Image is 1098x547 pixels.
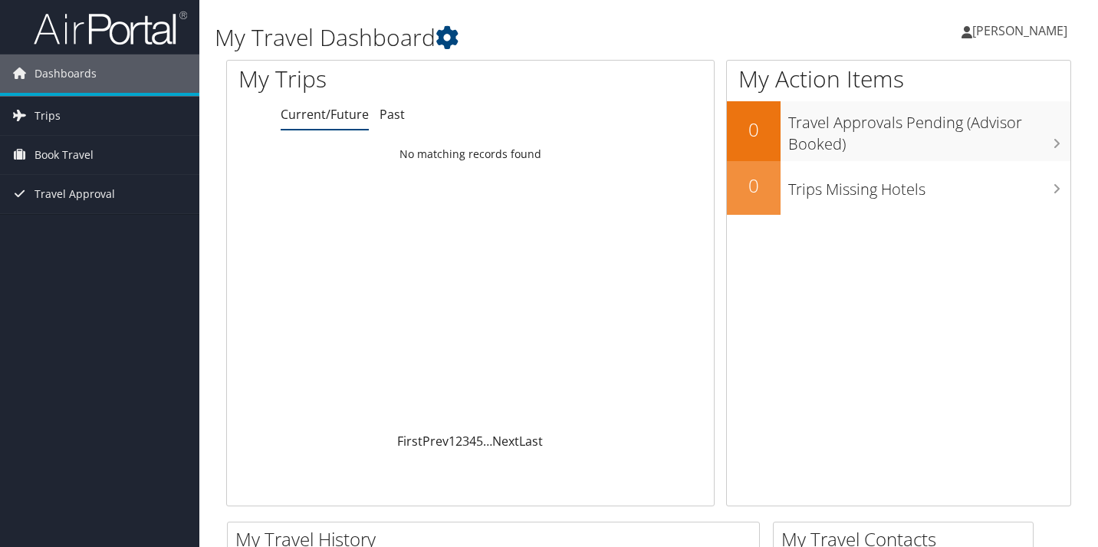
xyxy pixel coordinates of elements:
[727,173,781,199] h2: 0
[449,433,455,450] a: 1
[215,21,794,54] h1: My Travel Dashboard
[422,433,449,450] a: Prev
[476,433,483,450] a: 5
[727,63,1070,95] h1: My Action Items
[727,161,1070,215] a: 0Trips Missing Hotels
[972,22,1067,39] span: [PERSON_NAME]
[469,433,476,450] a: 4
[35,97,61,135] span: Trips
[788,171,1070,200] h3: Trips Missing Hotels
[462,433,469,450] a: 3
[380,106,405,123] a: Past
[227,140,714,168] td: No matching records found
[727,117,781,143] h2: 0
[788,104,1070,155] h3: Travel Approvals Pending (Advisor Booked)
[35,136,94,174] span: Book Travel
[455,433,462,450] a: 2
[962,8,1083,54] a: [PERSON_NAME]
[35,175,115,213] span: Travel Approval
[238,63,499,95] h1: My Trips
[35,54,97,93] span: Dashboards
[492,433,519,450] a: Next
[727,101,1070,160] a: 0Travel Approvals Pending (Advisor Booked)
[397,433,422,450] a: First
[34,10,187,46] img: airportal-logo.png
[483,433,492,450] span: …
[519,433,543,450] a: Last
[281,106,369,123] a: Current/Future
